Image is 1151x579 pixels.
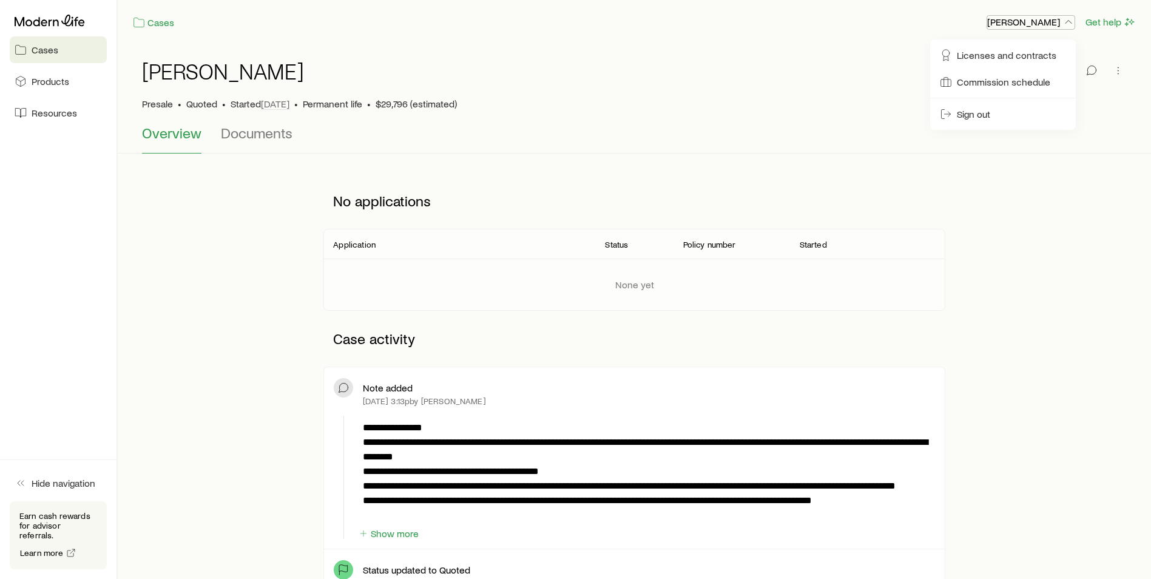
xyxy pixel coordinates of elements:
span: • [222,98,226,110]
span: Products [32,75,69,87]
a: Products [10,68,107,95]
a: Resources [10,100,107,126]
p: Status updated to Quoted [363,564,470,576]
p: Started [800,240,827,249]
span: Overview [142,124,201,141]
p: [PERSON_NAME] [987,16,1075,28]
span: • [294,98,298,110]
p: None yet [615,279,654,291]
p: Started [231,98,289,110]
span: [DATE] [261,98,289,110]
button: Sign out [935,103,1071,125]
span: Resources [32,107,77,119]
span: Quoted [186,98,217,110]
span: Permanent life [303,98,362,110]
p: Application [333,240,376,249]
button: Show more [358,528,419,540]
a: Cases [10,36,107,63]
a: Licenses and contracts [935,44,1071,66]
span: Licenses and contracts [957,49,1056,61]
div: Case details tabs [142,124,1127,154]
p: Policy number [683,240,736,249]
button: [PERSON_NAME] [987,15,1075,30]
button: Hide navigation [10,470,107,496]
p: No applications [323,183,945,219]
span: $29,796 (estimated) [376,98,457,110]
p: Case activity [323,320,945,357]
button: Get help [1085,15,1136,29]
a: Cases [132,16,175,30]
span: Documents [221,124,292,141]
span: • [367,98,371,110]
p: [DATE] 3:13p by [PERSON_NAME] [363,396,485,406]
span: Hide navigation [32,477,95,489]
a: Commission schedule [935,71,1071,93]
span: Cases [32,44,58,56]
p: Note added [363,382,413,394]
span: Sign out [957,108,990,120]
p: Status [605,240,628,249]
p: Earn cash rewards for advisor referrals. [19,511,97,540]
span: Commission schedule [957,76,1050,88]
span: Learn more [20,549,64,557]
div: Earn cash rewards for advisor referrals.Learn more [10,501,107,569]
p: Presale [142,98,173,110]
span: • [178,98,181,110]
h1: [PERSON_NAME] [142,59,304,83]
